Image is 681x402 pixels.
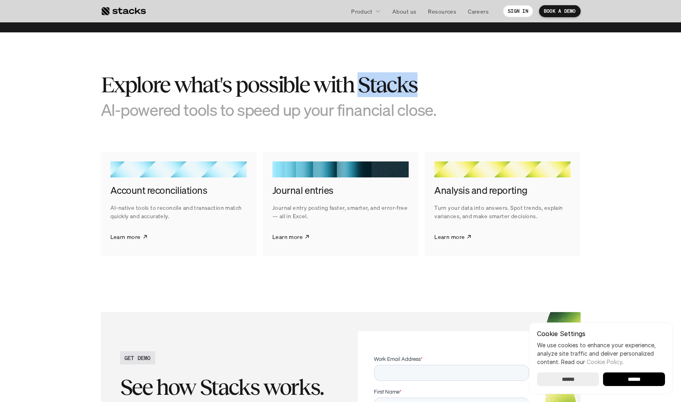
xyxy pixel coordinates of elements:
[544,8,576,14] p: BOOK A DEMO
[101,72,461,97] h2: Explore what's possible with Stacks
[351,7,372,16] p: Product
[101,100,461,119] h3: AI-powered tools to speed up your financial close.
[423,4,461,18] a: Resources
[463,4,493,18] a: Careers
[120,375,334,400] h2: See how Stacks works.
[434,233,465,241] p: Learn more
[94,152,130,158] a: Privacy Policy
[124,354,151,362] h2: GET DEMO
[110,227,148,247] a: Learn more
[110,203,247,220] p: AI-native tools to reconcile and transaction match quickly and accurately.
[587,358,622,365] a: Cookie Policy
[434,203,571,220] p: Turn your data into answers. Spot trends, explain variances, and make smarter decisions.
[503,5,533,17] a: SIGN IN
[428,7,456,16] p: Resources
[110,233,141,241] p: Learn more
[539,5,581,17] a: BOOK A DEMO
[537,341,665,366] p: We use cookies to enhance your experience, analyze site traffic and deliver personalized content.
[110,184,247,197] h4: Account reconciliations
[468,7,489,16] p: Careers
[537,330,665,337] p: Cookie Settings
[272,227,310,247] a: Learn more
[387,4,421,18] a: About us
[434,184,571,197] h4: Analysis and reporting
[434,227,472,247] a: Learn more
[272,184,409,197] h4: Journal entries
[272,233,303,241] p: Learn more
[561,358,623,365] span: Read our .
[392,7,416,16] p: About us
[508,8,528,14] p: SIGN IN
[272,203,409,220] p: Journal entry posting faster, smarter, and error-free — all in Excel.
